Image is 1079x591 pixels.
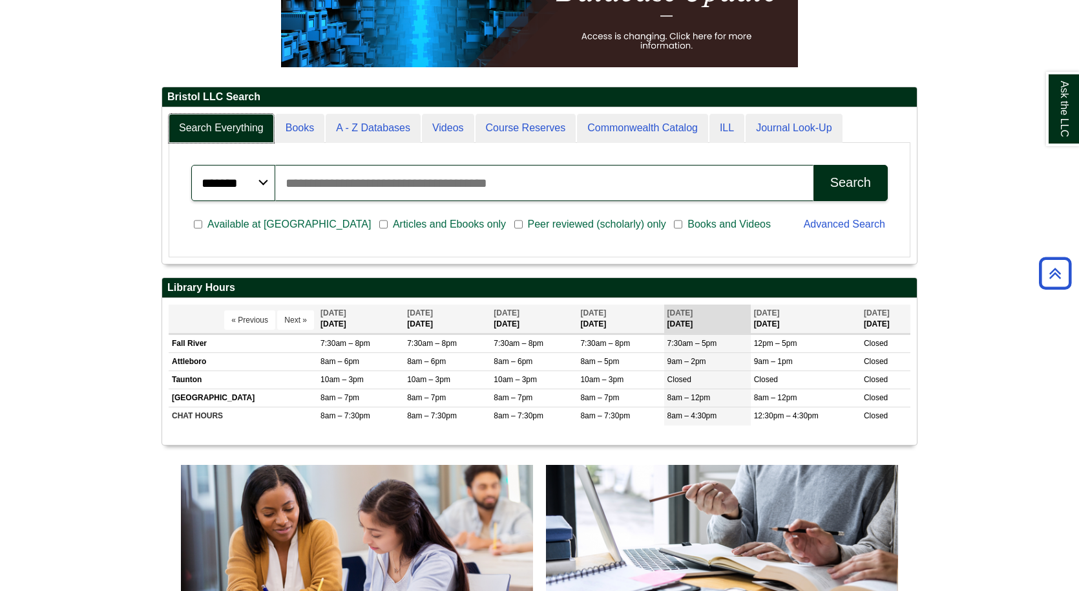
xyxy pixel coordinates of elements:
span: 9am – 2pm [667,357,706,366]
span: 7:30am – 8pm [494,339,543,348]
span: 9am – 1pm [754,357,793,366]
input: Articles and Ebooks only [379,219,388,230]
span: 10am – 3pm [580,375,623,384]
span: 12:30pm – 4:30pm [754,411,819,420]
th: [DATE] [664,305,751,334]
span: 8am – 7pm [580,393,619,402]
span: 8am – 6pm [407,357,446,366]
span: 8am – 4:30pm [667,411,717,420]
input: Available at [GEOGRAPHIC_DATA] [194,219,202,230]
span: 8am – 7:30pm [320,411,370,420]
span: 10am – 3pm [407,375,450,384]
span: 8am – 7pm [407,393,446,402]
td: CHAT HOURS [169,407,317,425]
span: Articles and Ebooks only [388,217,511,232]
span: 8am – 7pm [494,393,532,402]
span: Books and Videos [682,217,776,232]
span: Peer reviewed (scholarly) only [523,217,671,232]
a: Books [275,114,324,143]
span: [DATE] [754,308,780,317]
span: 7:30am – 8pm [320,339,370,348]
span: Closed [754,375,778,384]
th: [DATE] [490,305,577,334]
td: Taunton [169,371,317,389]
span: 7:30am – 8pm [580,339,630,348]
span: 8am – 5pm [580,357,619,366]
span: [DATE] [864,308,890,317]
span: 8am – 7pm [320,393,359,402]
div: Search [830,175,871,190]
span: 8am – 7:30pm [580,411,630,420]
span: 8am – 6pm [320,357,359,366]
a: Search Everything [169,114,274,143]
span: 7:30am – 5pm [667,339,717,348]
span: [DATE] [320,308,346,317]
span: Closed [864,357,888,366]
input: Books and Videos [674,219,682,230]
input: Peer reviewed (scholarly) only [514,219,523,230]
th: [DATE] [751,305,861,334]
a: ILL [709,114,744,143]
a: Advanced Search [804,219,885,230]
span: Closed [864,339,888,348]
span: Closed [864,393,888,402]
a: Course Reserves [476,114,576,143]
a: A - Z Databases [326,114,421,143]
td: Fall River [169,334,317,352]
span: 8am – 12pm [754,393,797,402]
span: 7:30am – 8pm [407,339,457,348]
th: [DATE] [317,305,404,334]
span: 10am – 3pm [320,375,364,384]
span: [DATE] [580,308,606,317]
span: [DATE] [407,308,433,317]
span: Closed [864,375,888,384]
span: Closed [667,375,691,384]
span: [DATE] [667,308,693,317]
span: 8am – 6pm [494,357,532,366]
span: [DATE] [494,308,519,317]
span: 8am – 7:30pm [407,411,457,420]
span: 8am – 12pm [667,393,711,402]
span: Closed [864,411,888,420]
a: Commonwealth Catalog [577,114,708,143]
button: Next » [277,310,314,330]
button: « Previous [224,310,275,330]
span: Available at [GEOGRAPHIC_DATA] [202,217,376,232]
span: 10am – 3pm [494,375,537,384]
h2: Bristol LLC Search [162,87,917,107]
th: [DATE] [404,305,490,334]
h2: Library Hours [162,278,917,298]
th: [DATE] [861,305,910,334]
a: Videos [422,114,474,143]
span: 12pm – 5pm [754,339,797,348]
span: 8am – 7:30pm [494,411,543,420]
button: Search [813,165,888,201]
a: Journal Look-Up [746,114,842,143]
a: Back to Top [1034,264,1076,282]
td: Attleboro [169,352,317,371]
td: [GEOGRAPHIC_DATA] [169,389,317,407]
th: [DATE] [577,305,664,334]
